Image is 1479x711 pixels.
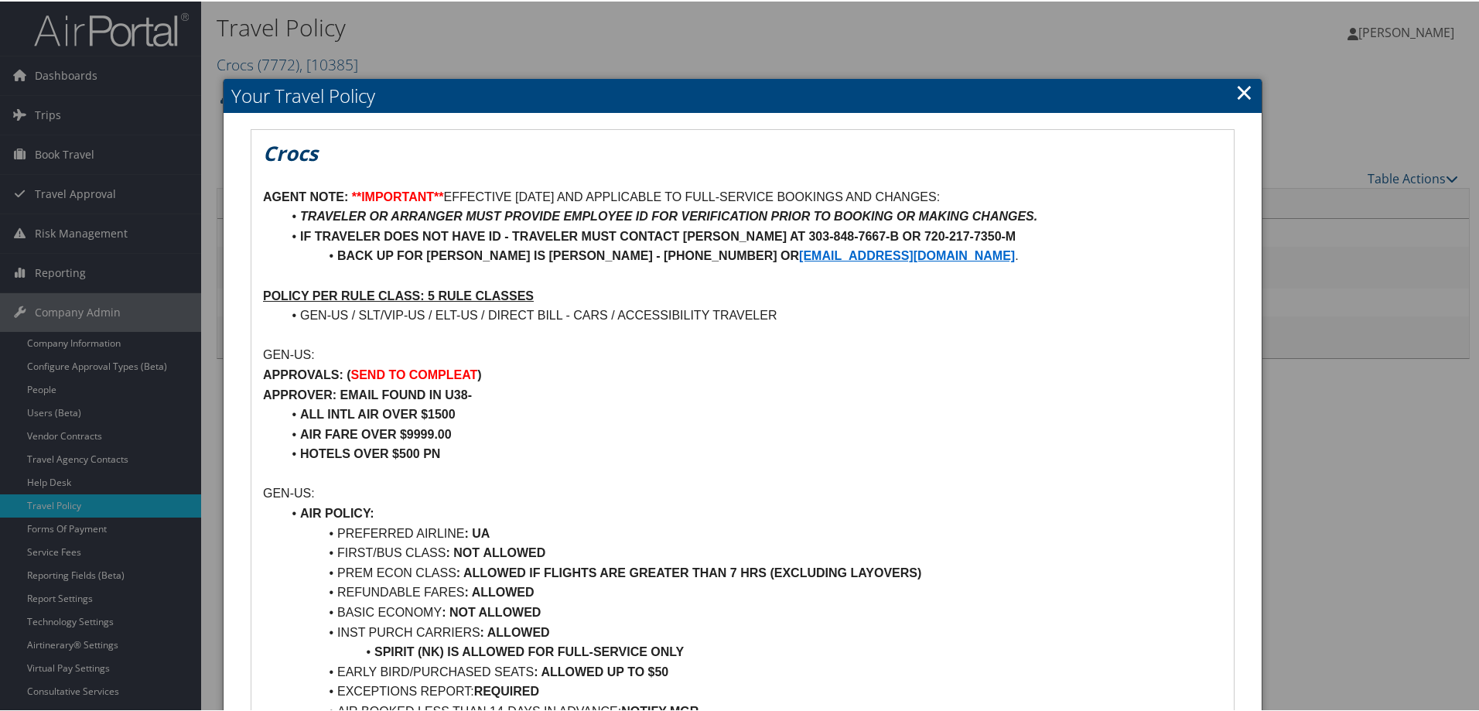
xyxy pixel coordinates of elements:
[480,624,550,638] strong: : ALLOWED
[300,228,1016,241] strong: IF TRAVELER DOES NOT HAVE ID - TRAVELER MUST CONTACT [PERSON_NAME] AT 303-848-7667-B OR 720-217-7...
[263,288,534,301] u: POLICY PER RULE CLASS: 5 RULE CLASSES
[263,367,343,380] strong: APPROVALS:
[224,77,1262,111] h2: Your Travel Policy
[300,446,440,459] strong: HOTELS OVER $500 PN
[282,522,1222,542] li: PREFERRED AIRLINE
[446,545,480,558] strong: : NOT
[300,208,1037,221] em: TRAVELER OR ARRANGER MUST PROVIDE EMPLOYEE ID FOR VERIFICATION PRIOR TO BOOKING OR MAKING CHANGES.
[282,542,1222,562] li: FIRST/BUS CLASS
[300,426,452,439] strong: AIR FARE OVER $9999.00
[477,367,481,380] strong: )
[282,581,1222,601] li: REFUNDABLE FARES
[263,482,1222,502] p: GEN-US:
[474,683,539,696] strong: REQUIRED
[464,525,490,538] strong: : UA
[300,406,456,419] strong: ALL INTL AIR OVER $1500
[263,344,1222,364] p: GEN-US:
[300,505,374,518] strong: AIR POLICY:
[799,248,1015,261] a: [EMAIL_ADDRESS][DOMAIN_NAME]
[1235,75,1253,106] a: Close
[374,644,684,657] strong: SPIRIT (NK) IS ALLOWED FOR FULL-SERVICE ONLY
[263,189,348,202] strong: AGENT NOTE:
[442,604,541,617] strong: : NOT ALLOWED
[483,545,545,558] strong: ALLOWED
[263,186,1222,206] p: EFFECTIVE [DATE] AND APPLICABLE TO FULL-SERVICE BOOKINGS AND CHANGES:
[337,248,799,261] strong: BACK UP FOR [PERSON_NAME] IS [PERSON_NAME] - [PHONE_NUMBER] OR
[534,664,668,677] strong: : ALLOWED UP TO $50
[464,584,534,597] strong: : ALLOWED
[282,304,1222,324] li: GEN-US / SLT/VIP-US / ELT-US / DIRECT BILL - CARS / ACCESSIBILITY TRAVELER
[282,661,1222,681] li: EARLY BIRD/PURCHASED SEATS
[282,680,1222,700] li: EXCEPTIONS REPORT:
[347,367,350,380] strong: (
[351,367,478,380] strong: SEND TO COMPLEAT
[456,565,922,578] strong: : ALLOWED IF FLIGHTS ARE GREATER THAN 7 HRS (EXCLUDING LAYOVERS)
[263,387,472,400] strong: APPROVER: EMAIL FOUND IN U38-
[263,138,318,166] em: Crocs
[282,244,1222,265] li: .
[282,601,1222,621] li: BASIC ECONOMY
[282,621,1222,641] li: INST PURCH CARRIERS
[282,562,1222,582] li: PREM ECON CLASS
